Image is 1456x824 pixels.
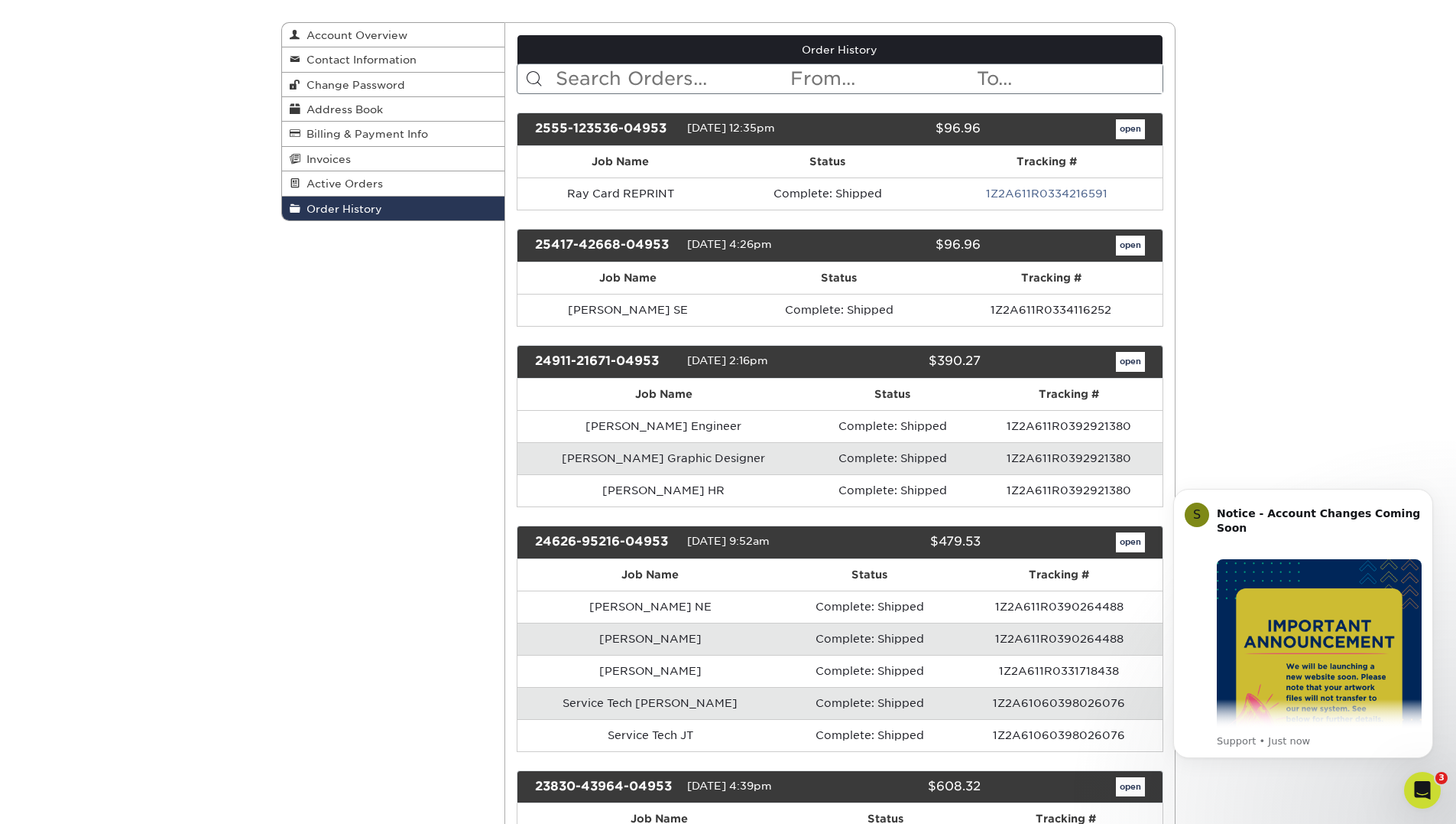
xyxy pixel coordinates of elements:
td: 1Z2A611R0392921380 [975,442,1163,474]
div: $608.32 [829,777,992,797]
a: Billing & Payment Info [282,122,505,146]
a: open [1116,777,1145,797]
span: 3 [1435,772,1448,784]
td: Complete: Shipped [783,623,956,655]
span: Active Orders [300,178,383,190]
div: $390.27 [829,352,992,372]
a: Order History [517,35,1163,64]
span: [DATE] 4:39pm [687,780,772,792]
div: $96.96 [829,119,992,139]
span: [DATE] 12:35pm [687,122,775,134]
th: Job Name [517,146,723,178]
td: Complete: Shipped [783,591,956,623]
td: Complete: Shipped [809,410,975,442]
a: open [1116,236,1145,256]
div: 23830-43964-04953 [524,777,687,797]
td: Complete: Shipped [783,655,956,687]
td: 1Z2A611R0334116252 [940,294,1162,326]
a: Active Orders [282,171,505,196]
span: Billing & Payment Info [300,128,428,140]
div: 24626-95216-04953 [524,533,687,552]
div: 25417-42668-04953 [524,236,687,256]
td: Complete: Shipped [809,474,975,506]
td: [PERSON_NAME] Engineer [517,410,809,442]
th: Job Name [517,262,738,294]
span: Invoices [300,153,351,165]
span: Account Overview [300,29,407,41]
td: Complete: Shipped [738,294,940,326]
th: Job Name [517,559,783,591]
td: [PERSON_NAME] Graphic Designer [517,442,809,474]
th: Tracking # [956,559,1163,591]
div: $479.53 [829,533,992,552]
td: Complete: Shipped [723,178,932,210]
th: Tracking # [940,262,1162,294]
td: [PERSON_NAME] HR [517,474,809,506]
td: 1Z2A61060398026076 [956,719,1163,751]
a: 1Z2A611R0334216591 [986,187,1107,200]
td: Service Tech [PERSON_NAME] [517,687,783,719]
a: Address Book [282,97,505,122]
td: Complete: Shipped [783,687,956,719]
td: 1Z2A611R0392921380 [975,410,1163,442]
input: From... [789,64,975,93]
td: [PERSON_NAME] [517,655,783,687]
span: Change Password [300,79,405,91]
td: 1Z2A611R0390264488 [956,591,1163,623]
iframe: Intercom live chat [1404,772,1441,809]
span: [DATE] 9:52am [687,535,770,547]
td: 1Z2A611R0392921380 [975,474,1163,506]
iframe: Intercom notifications message [1150,466,1456,783]
a: Account Overview [282,23,505,47]
a: open [1116,533,1145,552]
a: open [1116,352,1145,372]
td: Ray Card REPRINT [517,178,723,210]
span: Contact Information [300,54,417,66]
td: 1Z2A611R0390264488 [956,623,1163,655]
span: Address Book [300,103,383,116]
div: 2555-123536-04953 [524,119,687,139]
th: Status [783,559,956,591]
span: [DATE] 4:26pm [687,238,772,250]
th: Status [723,146,932,178]
td: [PERSON_NAME] [517,623,783,655]
input: To... [975,64,1162,93]
input: Search Orders... [554,64,789,93]
th: Status [738,262,940,294]
th: Tracking # [932,146,1162,178]
div: 24911-21671-04953 [524,352,687,372]
a: Order History [282,197,505,220]
a: Change Password [282,73,505,97]
th: Job Name [517,379,809,410]
th: Tracking # [975,379,1163,410]
td: Complete: Shipped [809,442,975,474]
div: $96.96 [829,236,992,256]
a: Invoices [282,147,505,171]
span: [DATE] 2:16pm [687,354,768,366]
td: 1Z2A61060398026076 [956,687,1163,719]
td: [PERSON_NAME] NE [517,591,783,623]
a: open [1116,119,1145,139]
a: Contact Information [282,47,505,72]
span: Order History [300,203,382,215]
td: Complete: Shipped [783,719,956,751]
iframe: Google Customer Reviews [4,777,130,819]
th: Status [809,379,975,410]
td: 1Z2A611R0331718438 [956,655,1163,687]
td: [PERSON_NAME] SE [517,294,738,326]
td: Service Tech JT [517,719,783,751]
